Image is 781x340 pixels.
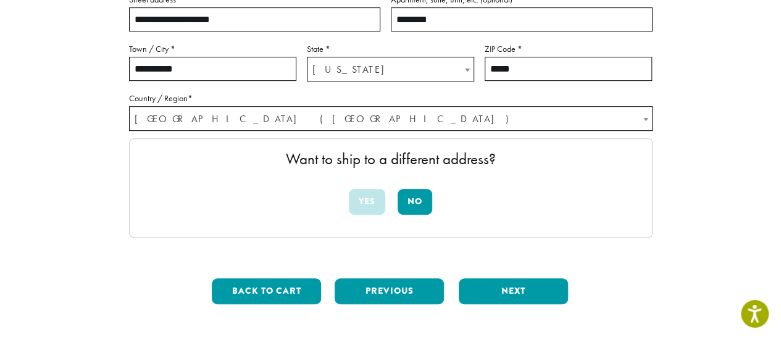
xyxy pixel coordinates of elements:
span: State [307,57,474,81]
label: ZIP Code [485,41,652,57]
button: Next [459,278,568,304]
button: No [398,189,432,215]
span: Texas [307,57,474,81]
span: United States (US) [130,107,652,131]
button: Previous [335,278,444,304]
button: Yes [349,189,385,215]
label: Town / City [129,41,296,57]
p: Want to ship to a different address? [142,151,640,167]
label: State [307,41,474,57]
span: Country / Region [129,106,653,131]
button: Back to cart [212,278,321,304]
